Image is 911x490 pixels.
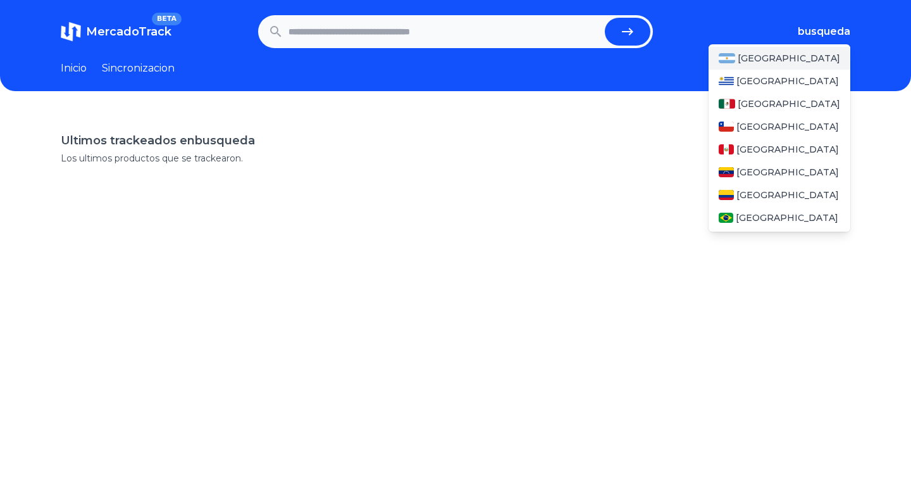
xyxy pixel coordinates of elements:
a: MercadoTrackBETA [61,22,171,42]
a: Peru[GEOGRAPHIC_DATA] [709,138,850,161]
img: Chile [719,122,734,132]
span: [GEOGRAPHIC_DATA] [738,52,840,65]
img: Brasil [719,213,733,223]
a: Colombia[GEOGRAPHIC_DATA] [709,184,850,206]
a: Sincronizacion [102,61,175,76]
a: Mexico[GEOGRAPHIC_DATA] [709,92,850,115]
span: [GEOGRAPHIC_DATA] [736,166,839,179]
span: [GEOGRAPHIC_DATA] [736,75,839,87]
img: Colombia [719,190,734,200]
span: BETA [152,13,182,25]
span: [GEOGRAPHIC_DATA] [736,189,839,201]
span: [GEOGRAPHIC_DATA] [736,143,839,156]
h1: Ultimos trackeados en busqueda [61,132,850,149]
a: Uruguay[GEOGRAPHIC_DATA] [709,70,850,92]
a: Inicio [61,61,87,76]
a: Brasil[GEOGRAPHIC_DATA] [709,206,850,229]
span: [GEOGRAPHIC_DATA] [736,211,838,224]
button: busqueda [798,24,850,39]
img: MercadoTrack [61,22,81,42]
span: [GEOGRAPHIC_DATA] [736,120,839,133]
span: MercadoTrack [86,25,171,39]
a: Chile[GEOGRAPHIC_DATA] [709,115,850,138]
span: [GEOGRAPHIC_DATA] [738,97,840,110]
img: Venezuela [719,167,734,177]
p: Los ultimos productos que se trackearon. [61,152,850,165]
img: Peru [719,144,734,154]
a: Venezuela[GEOGRAPHIC_DATA] [709,161,850,184]
img: Uruguay [719,76,734,86]
img: Argentina [719,53,735,63]
a: Argentina[GEOGRAPHIC_DATA] [709,47,850,70]
img: Mexico [719,99,735,109]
